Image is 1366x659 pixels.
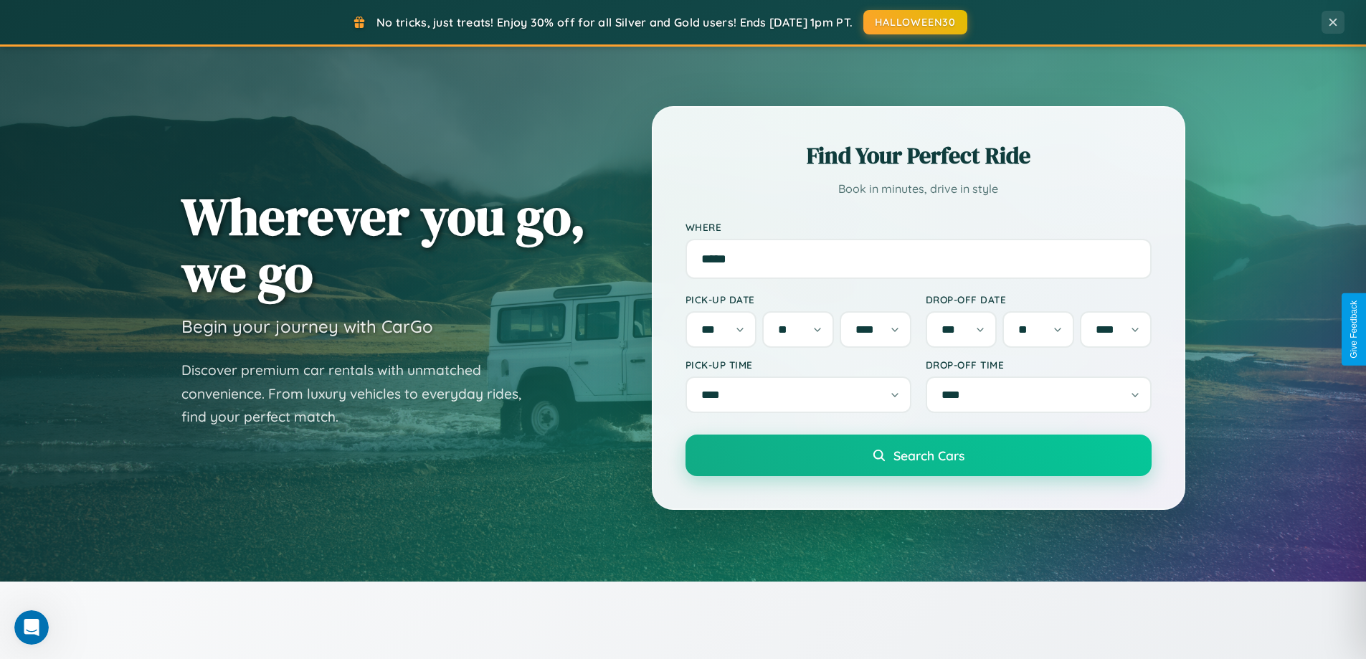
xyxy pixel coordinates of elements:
h1: Wherever you go, we go [181,188,586,301]
p: Book in minutes, drive in style [686,179,1152,199]
div: Give Feedback [1349,300,1359,359]
iframe: Intercom live chat [14,610,49,645]
label: Drop-off Time [926,359,1152,371]
label: Pick-up Time [686,359,911,371]
span: No tricks, just treats! Enjoy 30% off for all Silver and Gold users! Ends [DATE] 1pm PT. [376,15,853,29]
p: Discover premium car rentals with unmatched convenience. From luxury vehicles to everyday rides, ... [181,359,540,429]
label: Where [686,221,1152,233]
label: Drop-off Date [926,293,1152,305]
span: Search Cars [893,447,964,463]
h2: Find Your Perfect Ride [686,140,1152,171]
button: HALLOWEEN30 [863,10,967,34]
button: Search Cars [686,435,1152,476]
h3: Begin your journey with CarGo [181,316,433,337]
label: Pick-up Date [686,293,911,305]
